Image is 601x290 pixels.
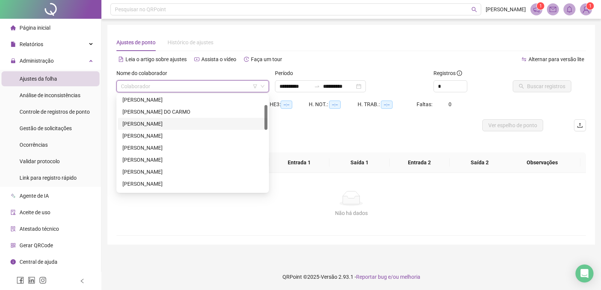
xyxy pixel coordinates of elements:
[251,56,282,62] span: Faça um tour
[471,7,477,12] span: search
[20,193,49,199] span: Agente de IA
[20,209,50,215] span: Aceite de uso
[521,57,527,62] span: swap
[314,83,320,89] span: to
[118,142,267,154] div: CRISMAIK DA SILVA LOPES
[269,152,329,173] th: Entrada 1
[11,25,16,30] span: home
[11,210,16,215] span: audit
[539,3,542,9] span: 1
[20,242,53,248] span: Gerar QRCode
[270,100,309,109] div: HE 3:
[356,274,420,280] span: Reportar bug e/ou melhoria
[116,39,156,45] span: Ajustes de ponto
[125,56,187,62] span: Leia o artigo sobre ajustes
[417,101,433,107] span: Faltas:
[11,42,16,47] span: file
[20,142,48,148] span: Ocorrências
[566,6,573,13] span: bell
[20,92,80,98] span: Análise de inconsistências
[577,122,583,128] span: upload
[118,178,267,190] div: EDUARDO LIMA DOS SANTOS BARBOSA
[513,80,571,92] button: Buscar registros
[118,57,124,62] span: file-text
[244,57,249,62] span: history
[116,69,172,77] label: Nome do colaborador
[11,58,16,63] span: lock
[118,118,267,130] div: CARLOS HENRIQUE PEREIRA DE BRITO SIMOES
[118,166,267,178] div: DJONATAN GOMES DA COSTA
[118,130,267,142] div: CLEDSON PEREIRA ALVES
[504,152,580,173] th: Observações
[101,264,601,290] footer: QRPoint © 2025 - 2.93.1 -
[450,152,510,173] th: Saída 2
[17,276,24,284] span: facebook
[194,57,199,62] span: youtube
[122,96,263,104] div: [PERSON_NAME]
[125,209,577,217] div: Não há dados
[381,101,393,109] span: --:--
[20,41,43,47] span: Relatórios
[281,101,292,109] span: --:--
[260,84,265,89] span: down
[122,156,263,164] div: [PERSON_NAME]
[28,276,35,284] span: linkedin
[11,226,16,231] span: solution
[329,152,390,173] th: Saída 1
[358,100,416,109] div: H. TRAB.:
[486,5,526,14] span: [PERSON_NAME]
[433,69,462,77] span: Registros
[529,56,584,62] span: Alternar para versão lite
[118,154,267,166] div: DEIVIDE MARINS SILVA
[20,109,90,115] span: Controle de registros de ponto
[448,101,452,107] span: 0
[122,180,263,188] div: [PERSON_NAME]
[118,106,267,118] div: CAINA CRISTINA SAMPAIO DO CARMO
[122,108,263,116] div: [PERSON_NAME] DO CARMO
[20,158,60,164] span: Validar protocolo
[20,25,50,31] span: Página inicial
[482,119,543,131] button: Ver espelho de ponto
[390,152,450,173] th: Entrada 2
[11,259,16,264] span: info-circle
[457,71,462,76] span: info-circle
[575,264,593,282] div: Open Intercom Messenger
[201,56,236,62] span: Assista o vídeo
[321,274,337,280] span: Versão
[580,4,592,15] img: 76871
[20,76,57,82] span: Ajustes da folha
[253,84,257,89] span: filter
[510,158,574,167] span: Observações
[550,6,556,13] span: mail
[80,278,85,284] span: left
[122,168,263,176] div: [PERSON_NAME]
[275,69,298,77] label: Período
[586,2,594,10] sup: Atualize o seu contato no menu Meus Dados
[20,175,77,181] span: Link para registro rápido
[122,132,263,140] div: [PERSON_NAME]
[589,3,592,9] span: 1
[537,2,544,10] sup: 1
[122,144,263,152] div: [PERSON_NAME]
[20,226,59,232] span: Atestado técnico
[20,259,57,265] span: Central de ajuda
[20,58,54,64] span: Administração
[168,39,213,45] span: Histórico de ajustes
[11,243,16,248] span: qrcode
[309,100,358,109] div: H. NOT.:
[122,120,263,128] div: [PERSON_NAME]
[39,276,47,284] span: instagram
[533,6,540,13] span: notification
[118,94,267,106] div: ANA MARIA MOREIRA DA FONSECA
[329,101,341,109] span: --:--
[314,83,320,89] span: swap-right
[20,125,72,131] span: Gestão de solicitações
[118,190,267,202] div: EMANUELLY MARIA DA CONCEICAO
